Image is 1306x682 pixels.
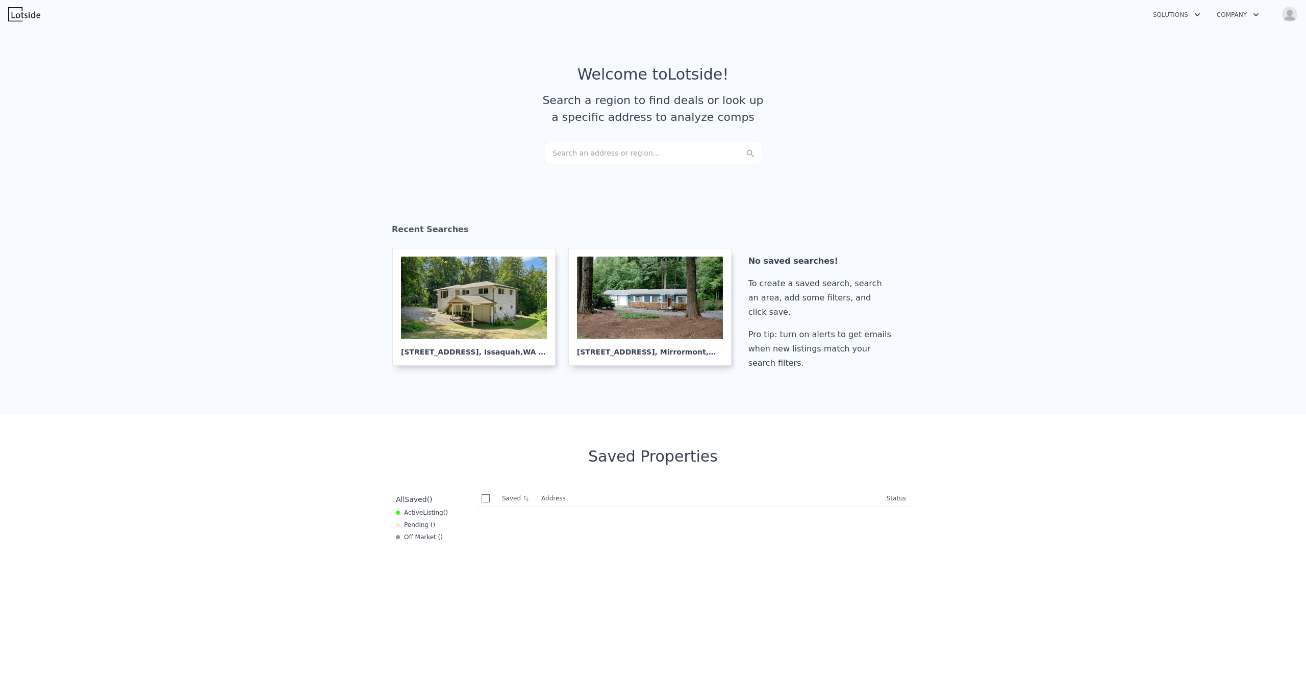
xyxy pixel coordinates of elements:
[748,327,895,370] div: Pro tip: turn on alerts to get emails when new listings match your search filters.
[423,509,443,516] span: Listing
[392,215,914,248] div: Recent Searches
[392,447,914,466] div: Saved Properties
[396,521,435,529] div: Pending ( )
[568,248,740,366] a: [STREET_ADDRESS], Mirrormont,WA 98027
[8,7,40,21] img: Lotside
[396,494,433,504] div: All ( )
[544,142,762,164] div: Search an address or region...
[1282,6,1298,22] img: avatar
[748,254,895,268] div: No saved searches!
[401,339,547,357] div: [STREET_ADDRESS] , Issaquah
[520,348,564,356] span: , WA 98027
[748,276,895,319] div: To create a saved search, search an area, add some filters, and click save.
[404,509,448,517] span: Active ( )
[405,495,426,503] span: Saved
[498,490,537,507] th: Saved
[883,490,910,507] th: Status
[392,248,564,366] a: [STREET_ADDRESS], Issaquah,WA 98027
[1209,6,1267,24] button: Company
[1145,6,1209,24] button: Solutions
[537,490,883,507] th: Address
[706,348,749,356] span: , WA 98027
[396,533,443,541] div: Off Market ( )
[577,65,729,84] div: Welcome to Lotside !
[577,339,723,357] div: [STREET_ADDRESS] , Mirrormont
[539,92,767,125] div: Search a region to find deals or look up a specific address to analyze comps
